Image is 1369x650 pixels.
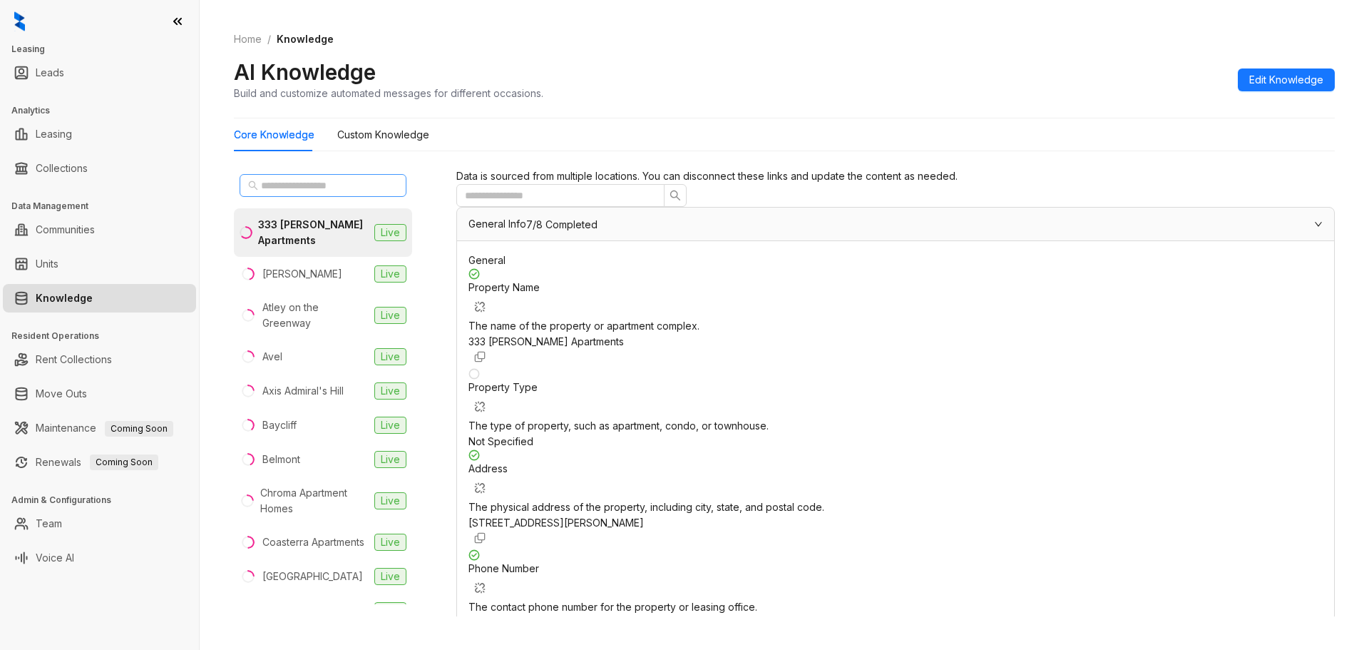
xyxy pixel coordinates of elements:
[262,417,297,433] div: Baycliff
[248,181,258,191] span: search
[234,86,543,101] div: Build and customize automated messages for different occasions.
[11,104,199,117] h3: Analytics
[374,568,406,585] span: Live
[374,224,406,241] span: Live
[3,448,196,477] li: Renewals
[36,120,72,148] a: Leasing
[3,154,196,183] li: Collections
[262,266,342,282] div: [PERSON_NAME]
[3,120,196,148] li: Leasing
[374,265,406,283] span: Live
[468,335,624,347] span: 333 [PERSON_NAME] Apartments
[262,534,364,550] div: Coasterra Apartments
[36,215,95,244] a: Communities
[262,349,282,365] div: Avel
[11,200,199,213] h3: Data Management
[468,599,1323,615] div: The contact phone number for the property or leasing office.
[457,208,1334,240] div: General Info7/8 Completed
[1314,220,1323,228] span: expanded
[374,534,406,551] span: Live
[11,494,199,507] h3: Admin & Configurations
[36,509,62,538] a: Team
[36,544,74,572] a: Voice AI
[11,330,199,342] h3: Resident Operations
[468,418,1323,434] div: The type of property, such as apartment, condo, or townhouse.
[3,215,196,244] li: Communities
[468,461,1323,499] div: Address
[267,31,271,47] li: /
[374,417,406,434] span: Live
[3,380,196,408] li: Move Outs
[468,515,1323,531] div: [STREET_ADDRESS][PERSON_NAME]
[231,31,265,47] a: Home
[36,284,93,313] a: Knowledge
[14,11,25,31] img: logo
[468,380,1323,418] div: Property Type
[468,434,1323,450] div: Not Specified
[234,127,314,143] div: Core Knowledge
[468,561,1323,599] div: Phone Number
[262,300,369,331] div: Atley on the Greenway
[468,280,1323,318] div: Property Name
[3,544,196,572] li: Voice AI
[374,602,406,619] span: Live
[3,284,196,313] li: Knowledge
[3,59,196,87] li: Leads
[337,127,429,143] div: Custom Knowledge
[262,603,363,619] div: [GEOGRAPHIC_DATA]
[258,217,369,248] div: 333 [PERSON_NAME] Apartments
[36,448,158,477] a: RenewalsComing Soon
[374,307,406,324] span: Live
[3,509,196,538] li: Team
[36,250,58,278] a: Units
[277,33,334,45] span: Knowledge
[36,380,87,408] a: Move Outs
[262,383,344,399] div: Axis Admiral's Hill
[262,569,363,584] div: [GEOGRAPHIC_DATA]
[468,318,1323,334] div: The name of the property or apartment complex.
[468,499,1323,515] div: The physical address of the property, including city, state, and postal code.
[36,59,64,87] a: Leads
[1238,68,1335,91] button: Edit Knowledge
[105,421,173,437] span: Coming Soon
[526,220,598,230] span: 7/8 Completed
[1249,72,1323,88] span: Edit Knowledge
[3,414,196,442] li: Maintenance
[234,59,376,86] h2: AI Knowledge
[262,452,300,467] div: Belmont
[456,168,1335,184] div: Data is sourced from multiple locations. You can disconnect these links and update the content as...
[670,190,681,201] span: search
[11,43,199,56] h3: Leasing
[3,345,196,374] li: Rent Collections
[90,455,158,470] span: Coming Soon
[374,382,406,400] span: Live
[468,218,526,230] span: General Info
[468,254,506,266] span: General
[374,451,406,468] span: Live
[260,485,369,517] div: Chroma Apartment Homes
[36,345,112,374] a: Rent Collections
[36,154,88,183] a: Collections
[374,348,406,365] span: Live
[374,492,406,509] span: Live
[3,250,196,278] li: Units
